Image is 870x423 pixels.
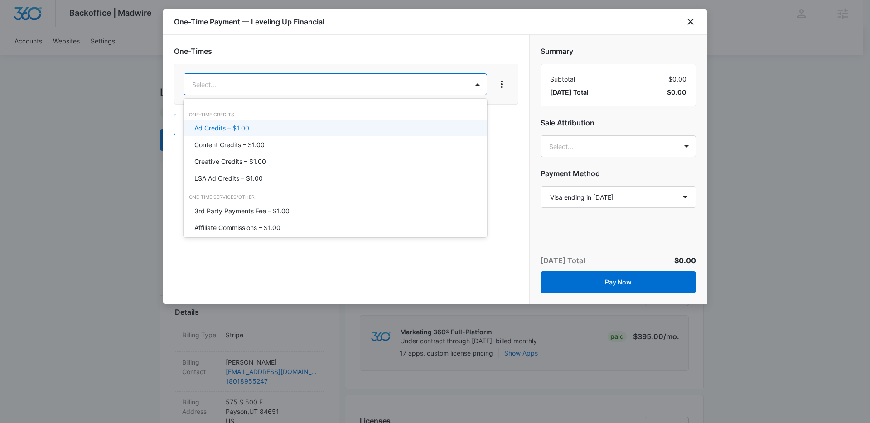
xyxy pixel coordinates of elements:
div: One-Time Services/Other [184,194,487,201]
p: Creative Credits – $1.00 [194,157,266,166]
div: One-Time Credits [184,111,487,119]
p: Content Credits – $1.00 [194,140,265,149]
p: Affiliate Commissions – $1.00 [194,223,280,232]
p: LSA Ad Credits – $1.00 [194,173,263,183]
p: 3rd Party Payments Fee – $1.00 [194,206,290,216]
p: Ad Credits – $1.00 [194,123,249,133]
